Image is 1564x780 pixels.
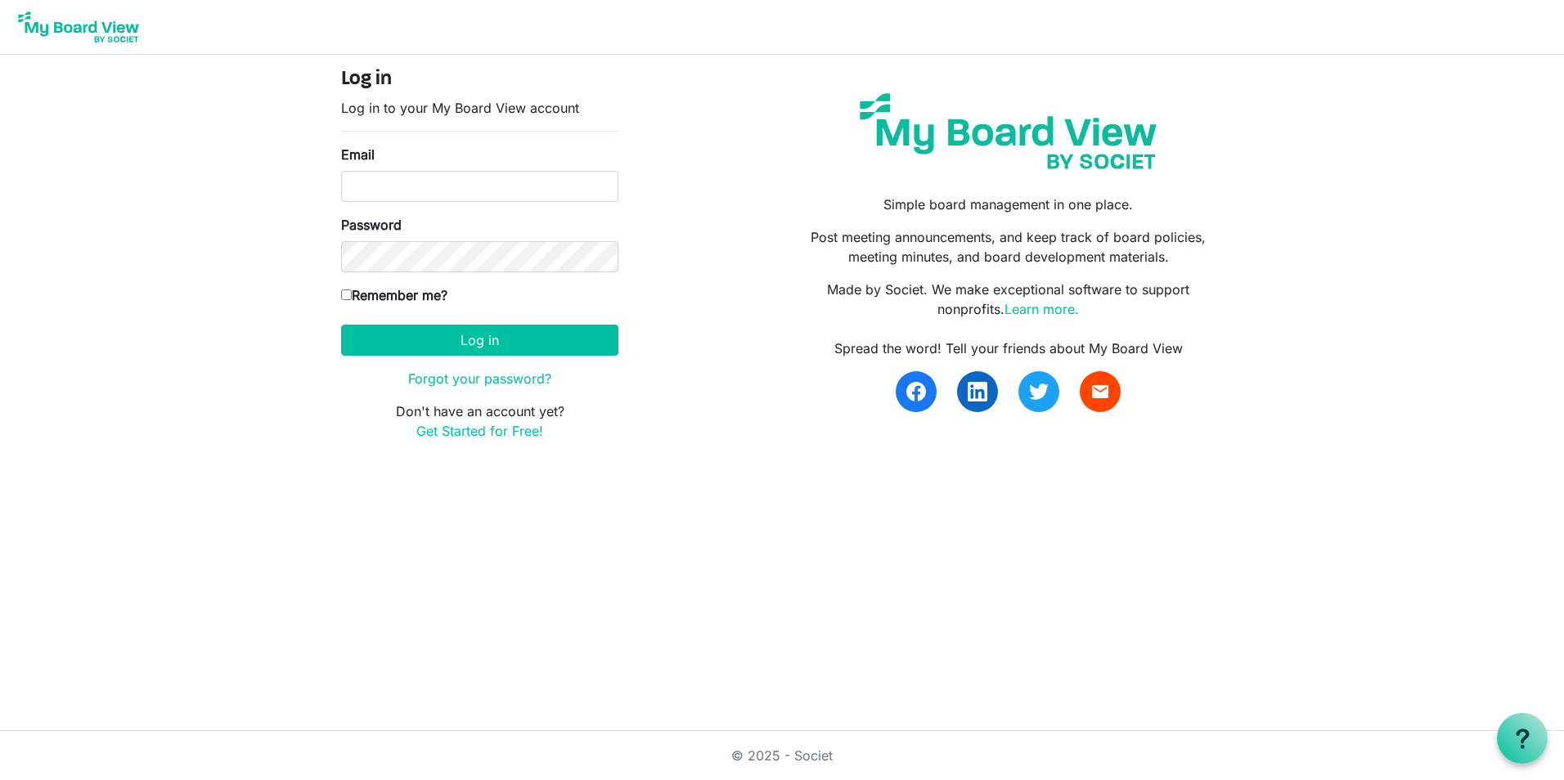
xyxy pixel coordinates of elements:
label: Password [341,215,402,235]
label: Remember me? [341,285,447,305]
a: Get Started for Free! [416,423,543,439]
h4: Log in [341,68,618,92]
img: twitter.svg [1029,382,1049,401]
img: My Board View Logo [13,7,144,47]
p: Post meeting announcements, and keep track of board policies, meeting minutes, and board developm... [794,227,1223,267]
button: Log in [341,325,618,356]
p: Simple board management in one place. [794,195,1223,214]
label: Email [341,145,375,164]
img: linkedin.svg [968,382,987,401]
p: Don't have an account yet? [341,401,618,441]
div: Spread the word! Tell your friends about My Board View [794,338,1223,358]
a: © 2025 - Societ [731,747,833,764]
img: facebook.svg [906,382,926,401]
a: email [1080,371,1121,412]
input: Remember me? [341,289,352,300]
p: Made by Societ. We make exceptional software to support nonprofits. [794,280,1223,319]
p: Log in to your My Board View account [341,98,618,118]
a: Forgot your password? [408,370,551,387]
a: Learn more. [1004,301,1079,317]
span: email [1090,382,1110,401]
img: my-board-view-societ.svg [847,81,1169,182]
